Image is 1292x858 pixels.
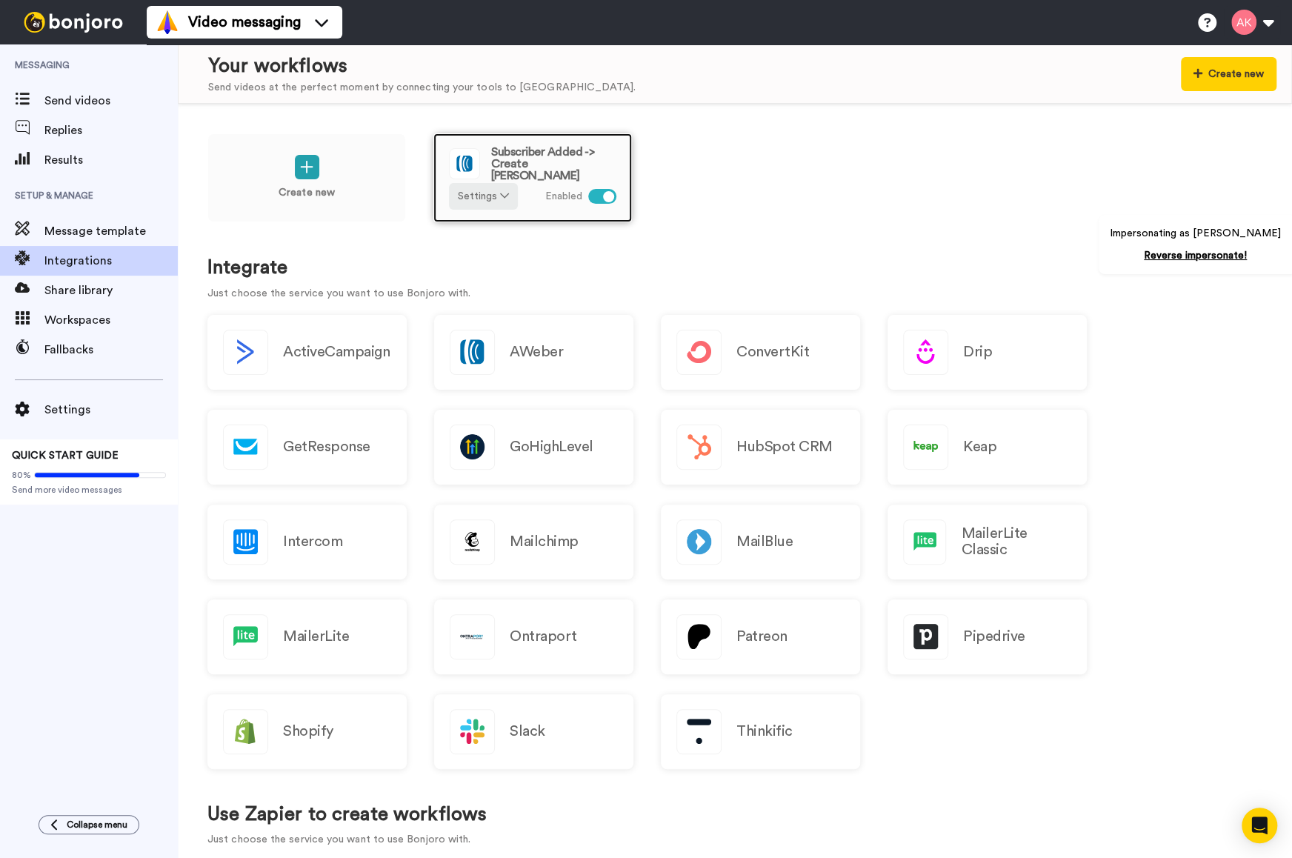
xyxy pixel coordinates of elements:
img: logo_gohighlevel.png [450,425,494,469]
img: logo_ontraport.svg [450,615,494,659]
button: Create new [1181,57,1276,91]
div: Send videos at the perfect moment by connecting your tools to [GEOGRAPHIC_DATA]. [208,80,636,96]
span: Integrations [44,252,178,270]
button: Collapse menu [39,815,139,834]
h2: Shopify [283,723,333,739]
h2: Mailchimp [510,533,579,550]
span: Results [44,151,178,169]
span: Collapse menu [67,819,127,831]
img: logo_hubspot.svg [677,425,721,469]
span: Send videos [44,92,178,110]
h2: MailBlue [736,533,793,550]
a: Drip [888,315,1087,390]
a: Create new [207,133,406,222]
img: logo_aweber.svg [450,330,494,374]
a: HubSpot CRM [661,410,860,485]
h2: MailerLite Classic [961,525,1071,558]
span: Send more video messages [12,484,166,496]
span: Replies [44,122,178,139]
h2: Ontraport [510,628,577,645]
span: Enabled [545,189,582,204]
a: GoHighLevel [434,410,633,485]
img: logo_keap.svg [904,425,948,469]
img: logo_drip.svg [904,330,948,374]
span: 80% [12,469,31,481]
img: logo_shopify.svg [224,710,267,754]
h2: Thinkific [736,723,793,739]
img: logo_mailerlite.svg [904,520,945,564]
p: Create new [279,185,335,201]
img: logo_intercom.svg [224,520,267,564]
button: Settings [449,183,518,210]
h2: HubSpot CRM [736,439,833,455]
a: Shopify [207,694,407,769]
p: Impersonating as [PERSON_NAME] [1110,226,1281,241]
a: Keap [888,410,1087,485]
h2: GetResponse [283,439,370,455]
img: logo_getresponse.svg [224,425,267,469]
img: logo_thinkific.svg [677,710,721,754]
a: MailBlue [661,505,860,579]
span: Workspaces [44,311,178,329]
a: Intercom [207,505,407,579]
h2: Intercom [283,533,342,550]
img: logo_pipedrive.png [904,615,948,659]
img: logo_aweber.svg [450,149,479,179]
a: Subscriber Added -> Create [PERSON_NAME]Settings Enabled [433,133,632,222]
span: Fallbacks [44,341,178,359]
h2: Patreon [736,628,787,645]
span: Subscriber Added -> Create [PERSON_NAME] [491,146,616,182]
h2: AWeber [510,344,563,360]
h2: ConvertKit [736,344,809,360]
h2: Pipedrive [963,628,1025,645]
h2: Drip [963,344,992,360]
a: Ontraport [434,599,633,674]
div: Your workflows [208,53,636,80]
span: Settings [44,401,178,419]
div: Open Intercom Messenger [1242,808,1277,843]
img: vm-color.svg [156,10,179,34]
p: Just choose the service you want to use Bonjoro with. [207,286,1262,302]
img: logo_mailblue.png [677,520,721,564]
a: GetResponse [207,410,407,485]
img: logo_mailchimp.svg [450,520,494,564]
img: logo_activecampaign.svg [224,330,267,374]
a: Mailchimp [434,505,633,579]
span: Share library [44,282,178,299]
a: Pipedrive [888,599,1087,674]
span: QUICK START GUIDE [12,450,119,461]
img: logo_patreon.svg [677,615,721,659]
span: Video messaging [188,12,301,33]
img: bj-logo-header-white.svg [18,12,129,33]
a: Patreon [661,599,860,674]
h2: Keap [963,439,996,455]
h2: MailerLite [283,628,349,645]
img: logo_mailerlite.svg [224,615,267,659]
span: Message template [44,222,178,240]
a: Slack [434,694,633,769]
img: logo_convertkit.svg [677,330,721,374]
a: MailerLite [207,599,407,674]
button: ActiveCampaign [207,315,407,390]
h1: Integrate [207,257,1262,279]
img: logo_slack.svg [450,710,494,754]
a: AWeber [434,315,633,390]
h2: Slack [510,723,545,739]
h1: Use Zapier to create workflows [207,804,487,825]
h2: ActiveCampaign [283,344,390,360]
a: ConvertKit [661,315,860,390]
a: Reverse impersonate! [1144,250,1247,261]
p: Just choose the service you want to use Bonjoro with. [207,832,487,848]
a: MailerLite Classic [888,505,1087,579]
h2: GoHighLevel [510,439,593,455]
a: Thinkific [661,694,860,769]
